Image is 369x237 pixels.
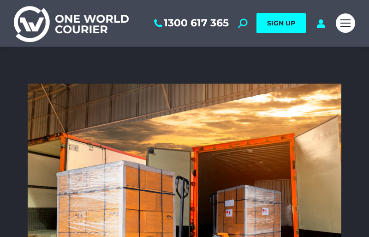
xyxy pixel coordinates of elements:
[336,13,355,33] a: Mobile menu icon
[152,17,229,29] a: 1300 617 365
[14,5,129,42] img: One World Courier
[256,13,306,33] a: SIGN UP
[267,19,295,27] span: SIGN UP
